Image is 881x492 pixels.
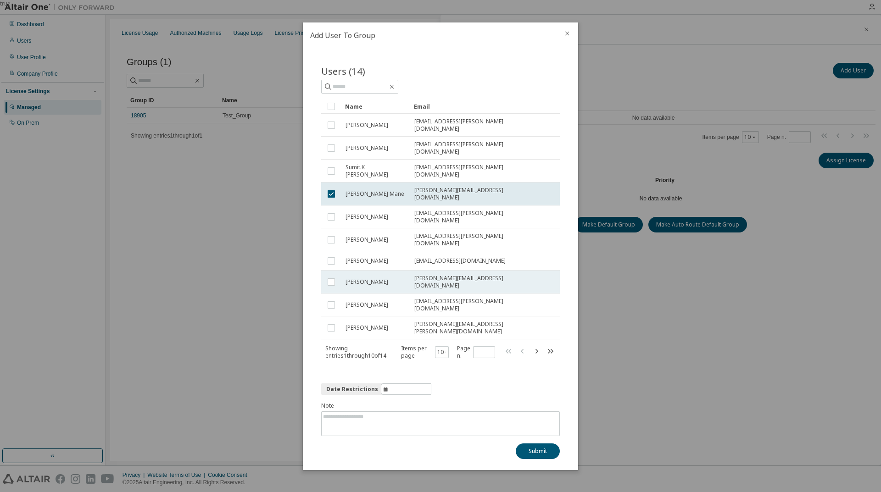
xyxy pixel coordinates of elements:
span: [PERSON_NAME] [346,324,388,332]
span: Page n. [457,345,495,359]
span: [EMAIL_ADDRESS][PERSON_NAME][DOMAIN_NAME] [414,164,544,178]
span: [EMAIL_ADDRESS][PERSON_NAME][DOMAIN_NAME] [414,141,544,155]
button: information [321,383,431,395]
span: Date Restrictions [326,385,378,392]
div: Name [345,99,407,114]
span: [PERSON_NAME] [346,122,388,129]
span: [EMAIL_ADDRESS][DOMAIN_NAME] [414,257,506,265]
span: [PERSON_NAME] [346,278,388,286]
button: Submit [516,443,560,459]
div: Email [414,99,544,114]
span: Showing entries 1 through 10 of 14 [325,344,386,359]
span: [PERSON_NAME][EMAIL_ADDRESS][DOMAIN_NAME] [414,187,544,201]
span: Items per page [401,345,449,359]
span: [EMAIL_ADDRESS][PERSON_NAME][DOMAIN_NAME] [414,298,544,312]
span: [PERSON_NAME] [346,213,388,221]
span: [PERSON_NAME] Mane [346,190,404,198]
span: [EMAIL_ADDRESS][PERSON_NAME][DOMAIN_NAME] [414,232,544,247]
span: [PERSON_NAME][EMAIL_ADDRESS][DOMAIN_NAME] [414,275,544,289]
span: Sumit.K [PERSON_NAME] [346,164,406,178]
span: [EMAIL_ADDRESS][PERSON_NAME][DOMAIN_NAME] [414,210,544,224]
span: Users (14) [321,65,365,77]
span: [PERSON_NAME][EMAIL_ADDRESS][PERSON_NAME][DOMAIN_NAME] [414,321,544,335]
button: close [563,30,571,37]
span: [PERSON_NAME] [346,144,388,152]
span: [EMAIL_ADDRESS][PERSON_NAME][DOMAIN_NAME] [414,118,544,133]
button: 10 [437,348,447,356]
span: [PERSON_NAME] [346,257,388,265]
span: [PERSON_NAME] [346,301,388,309]
span: [PERSON_NAME] [346,236,388,243]
label: Note [321,402,560,409]
h2: Add User To Group [303,22,556,48]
